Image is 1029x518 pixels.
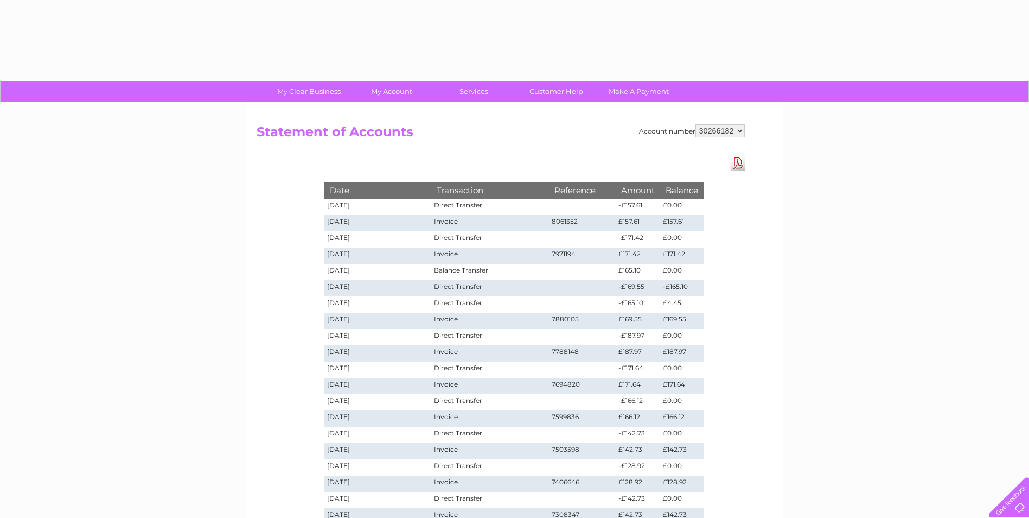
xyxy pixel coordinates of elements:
[616,280,660,296] td: -£169.55
[264,81,354,102] a: My Clear Business
[660,313,704,329] td: £169.55
[660,459,704,476] td: £0.00
[431,443,548,459] td: Invoice
[549,443,616,459] td: 7503598
[431,394,548,410] td: Direct Transfer
[324,492,432,508] td: [DATE]
[616,378,660,394] td: £171.64
[660,345,704,362] td: £187.97
[660,248,704,264] td: £171.42
[660,199,704,215] td: £0.00
[549,313,616,329] td: 7880105
[616,362,660,378] td: -£171.64
[660,378,704,394] td: £171.64
[324,231,432,248] td: [DATE]
[431,296,548,313] td: Direct Transfer
[431,248,548,264] td: Invoice
[324,313,432,329] td: [DATE]
[431,427,548,443] td: Direct Transfer
[616,182,660,198] th: Amount
[616,427,660,443] td: -£142.73
[616,296,660,313] td: -£165.10
[324,182,432,198] th: Date
[431,313,548,329] td: Invoice
[324,362,432,378] td: [DATE]
[324,215,432,231] td: [DATE]
[549,410,616,427] td: 7599836
[549,345,616,362] td: 7788148
[324,410,432,427] td: [DATE]
[431,215,548,231] td: Invoice
[431,329,548,345] td: Direct Transfer
[616,231,660,248] td: -£171.42
[616,410,660,427] td: £166.12
[639,124,745,137] div: Account number
[660,231,704,248] td: £0.00
[431,492,548,508] td: Direct Transfer
[616,215,660,231] td: £157.61
[660,329,704,345] td: £0.00
[512,81,601,102] a: Customer Help
[660,182,704,198] th: Balance
[660,264,704,280] td: £0.00
[324,345,432,362] td: [DATE]
[616,492,660,508] td: -£142.73
[324,199,432,215] td: [DATE]
[616,443,660,459] td: £142.73
[324,476,432,492] td: [DATE]
[431,362,548,378] td: Direct Transfer
[616,199,660,215] td: -£157.61
[549,182,616,198] th: Reference
[660,296,704,313] td: £4.45
[660,443,704,459] td: £142.73
[324,443,432,459] td: [DATE]
[549,215,616,231] td: 8061352
[660,427,704,443] td: £0.00
[616,248,660,264] td: £171.42
[347,81,436,102] a: My Account
[660,492,704,508] td: £0.00
[660,280,704,296] td: -£165.10
[549,248,616,264] td: 7971194
[549,378,616,394] td: 7694820
[660,394,704,410] td: £0.00
[431,410,548,427] td: Invoice
[431,182,548,198] th: Transaction
[616,394,660,410] td: -£166.12
[549,476,616,492] td: 7406646
[324,394,432,410] td: [DATE]
[324,427,432,443] td: [DATE]
[616,345,660,362] td: £187.97
[324,280,432,296] td: [DATE]
[431,231,548,248] td: Direct Transfer
[324,459,432,476] td: [DATE]
[616,476,660,492] td: £128.92
[429,81,519,102] a: Services
[660,362,704,378] td: £0.00
[660,410,704,427] td: £166.12
[431,476,548,492] td: Invoice
[431,264,548,280] td: Balance Transfer
[431,280,548,296] td: Direct Transfer
[324,378,432,394] td: [DATE]
[616,264,660,280] td: £165.10
[324,296,432,313] td: [DATE]
[324,248,432,264] td: [DATE]
[660,215,704,231] td: £157.61
[616,459,660,476] td: -£128.92
[324,264,432,280] td: [DATE]
[616,329,660,345] td: -£187.97
[431,345,548,362] td: Invoice
[431,378,548,394] td: Invoice
[431,459,548,476] td: Direct Transfer
[324,329,432,345] td: [DATE]
[616,313,660,329] td: £169.55
[257,124,745,145] h2: Statement of Accounts
[731,155,745,171] a: Download Pdf
[431,199,548,215] td: Direct Transfer
[594,81,683,102] a: Make A Payment
[660,476,704,492] td: £128.92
